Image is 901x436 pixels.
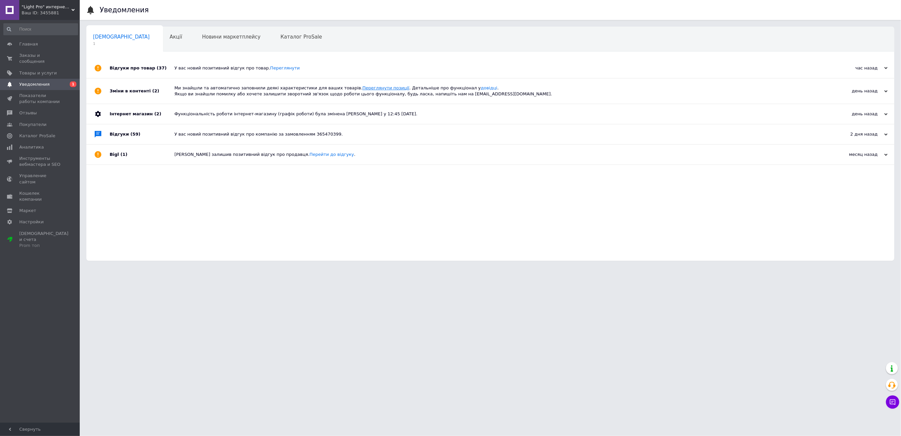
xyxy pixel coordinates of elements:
[93,34,150,40] span: [DEMOGRAPHIC_DATA]
[19,70,57,76] span: Товары и услуги
[154,111,161,116] span: (2)
[821,131,888,137] div: 2 дня назад
[19,156,61,167] span: Инструменты вебмастера и SEO
[19,208,36,214] span: Маркет
[19,81,50,87] span: Уведомления
[110,104,174,124] div: Інтернет магазин
[110,124,174,144] div: Відгуки
[310,152,354,157] a: Перейти до відгуку
[19,133,55,139] span: Каталог ProSale
[19,190,61,202] span: Кошелек компании
[3,23,78,35] input: Поиск
[821,152,888,158] div: месяц назад
[19,122,47,128] span: Покупатели
[170,34,182,40] span: Акції
[19,144,44,150] span: Аналитика
[821,65,888,71] div: час назад
[131,132,141,137] span: (59)
[821,111,888,117] div: день назад
[19,93,61,105] span: Показатели работы компании
[821,88,888,94] div: день назад
[174,152,821,158] div: [PERSON_NAME] залишив позитивний відгук про продавця. .
[152,88,159,93] span: (2)
[19,231,68,249] span: [DEMOGRAPHIC_DATA] и счета
[19,110,37,116] span: Отзывы
[19,243,68,249] div: Prom топ
[174,65,821,71] div: У вас новий позитивний відгук про товар.
[362,85,409,90] a: Переглянути позиції
[280,34,322,40] span: Каталог ProSale
[202,34,260,40] span: Новини маркетплейсу
[19,53,61,64] span: Заказы и сообщения
[174,85,821,97] div: Ми знайшли та автоматично заповнили деякі характеристики для ваших товарів. . Детальніше про функ...
[174,111,821,117] div: Функціональність роботи інтернет-магазину (графік роботи) була змінена [PERSON_NAME] у 12:45 [DATE].
[70,81,76,87] span: 1
[19,41,38,47] span: Главная
[19,173,61,185] span: Управление сайтом
[93,41,150,46] span: 1
[270,65,300,70] a: Переглянути
[110,58,174,78] div: Відгуки про товар
[22,10,80,16] div: Ваш ID: 3455881
[19,219,44,225] span: Настройки
[174,131,821,137] div: У вас новий позитивний відгук про компанію за замовленням 365470399.
[100,6,149,14] h1: Уведомления
[157,65,167,70] span: (37)
[121,152,128,157] span: (1)
[886,395,899,409] button: Чат с покупателем
[110,78,174,104] div: Зміни в контенті
[110,145,174,164] div: Bigl
[22,4,71,10] span: "Light Pro" интернет-магазин
[481,85,497,90] a: довідці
